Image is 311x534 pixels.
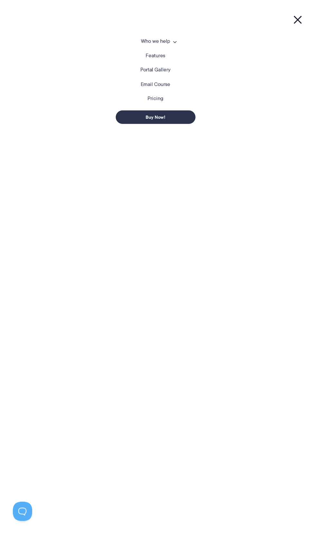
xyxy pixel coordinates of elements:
a: Features [146,53,165,58]
a: Who we help [134,39,177,44]
a: Buy Now! [116,110,196,124]
iframe: Toggle Customer Support [13,502,32,521]
a: Portal Gallery [141,67,171,72]
a: Email Course [141,82,170,87]
a: Pricing [148,96,163,101]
